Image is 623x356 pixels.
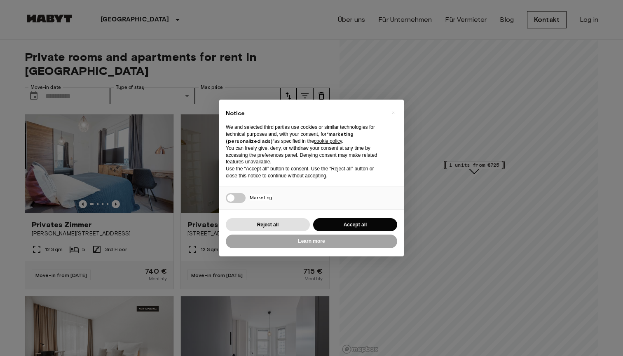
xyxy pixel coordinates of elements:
[392,108,395,118] span: ×
[226,131,354,144] strong: “marketing (personalized ads)”
[226,235,397,248] button: Learn more
[250,194,272,200] span: Marketing
[386,106,400,119] button: Close this notice
[226,109,384,118] h2: Notice
[226,165,384,179] p: Use the “Accept all” button to consent. Use the “Reject all” button or close this notice to conti...
[314,138,342,144] a: cookie policy
[226,218,310,232] button: Reject all
[313,218,397,232] button: Accept all
[226,124,384,144] p: We and selected third parties use cookies or similar technologies for technical purposes and, wit...
[226,145,384,165] p: You can freely give, deny, or withdraw your consent at any time by accessing the preferences pane...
